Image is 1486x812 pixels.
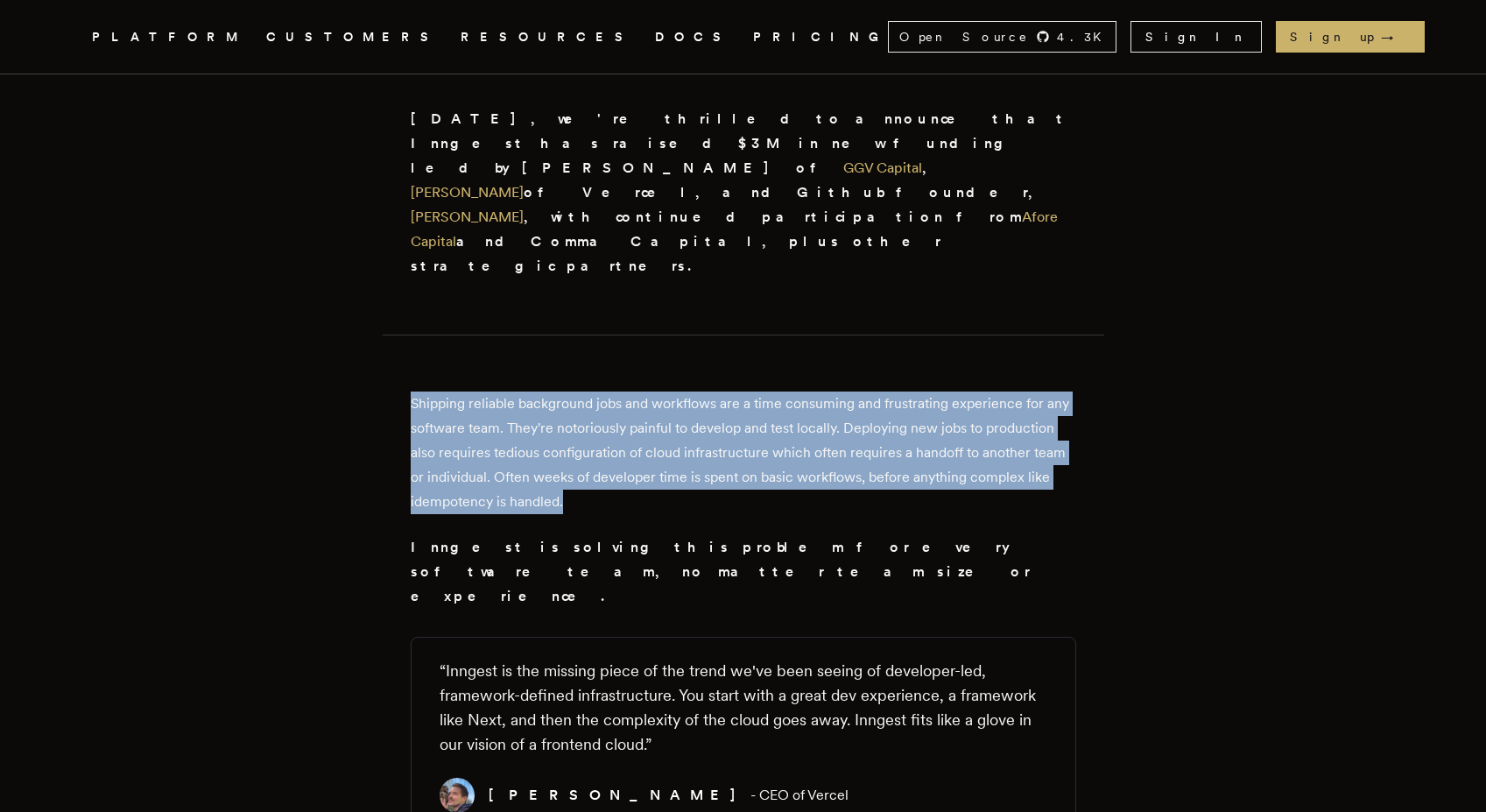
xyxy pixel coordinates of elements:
[440,659,1040,757] blockquote: “ Inngest is the missing piece of the trend we've been seeing of developer-led, framework-defined...
[1276,21,1425,53] a: Sign up
[266,26,440,48] a: CUSTOMERS
[843,159,922,176] a: GGV Capital
[899,28,1029,46] span: Open Source
[1057,28,1112,46] span: 4.3 K
[411,184,524,201] a: [PERSON_NAME]
[489,783,849,808] figcaption: - CEO of Vercel
[461,26,634,48] button: RESOURCES
[753,26,888,48] a: PRICING
[411,539,1031,604] strong: Inngest is solving this problem for every software team, no matter team size or experience.
[411,208,524,225] a: [PERSON_NAME]
[411,392,1076,514] p: Shipping reliable background jobs and workflows are a time consuming and frustrating experience f...
[411,110,1069,274] strong: [DATE], we're thrilled to announce that Inngest has raised $3M in new funding led by [PERSON_NAME...
[489,787,750,803] span: [PERSON_NAME]
[655,26,732,48] a: DOCS
[92,26,245,48] button: PLATFORM
[1130,21,1262,53] a: Sign In
[1381,28,1411,46] span: →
